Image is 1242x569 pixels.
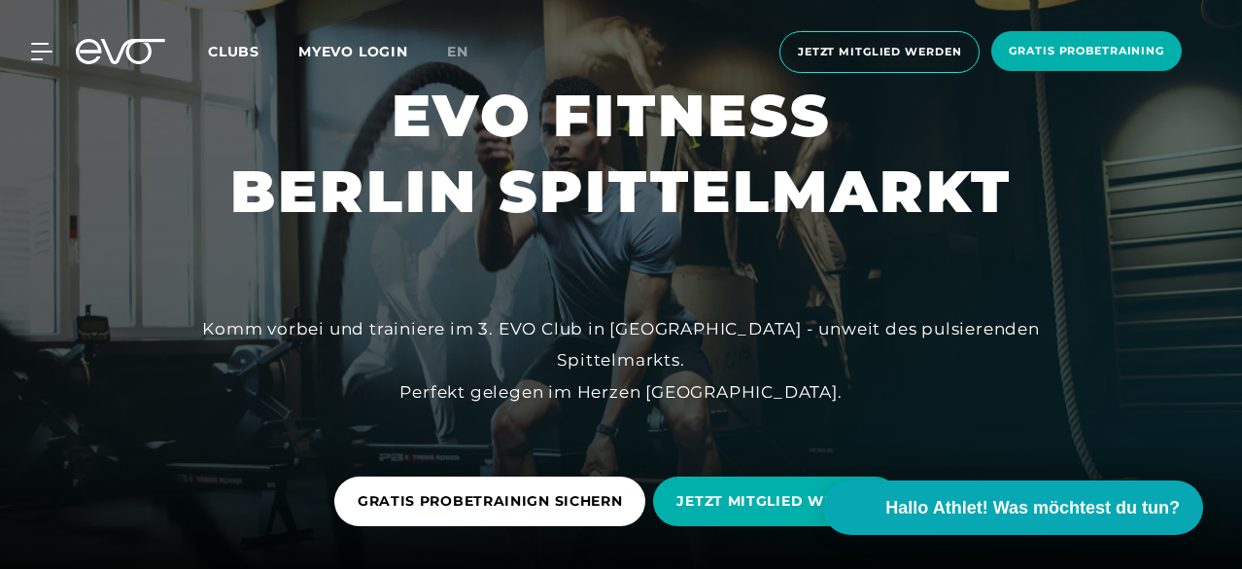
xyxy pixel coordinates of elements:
[798,44,961,60] span: Jetzt Mitglied werden
[298,43,408,60] a: MYEVO LOGIN
[1009,43,1164,59] span: Gratis Probetraining
[208,43,259,60] span: Clubs
[358,491,623,512] span: GRATIS PROBETRAINIGN SICHERN
[447,43,468,60] span: en
[653,462,908,541] a: JETZT MITGLIED WERDEN
[774,31,985,73] a: Jetzt Mitglied werden
[184,313,1058,408] div: Komm vorbei und trainiere im 3. EVO Club in [GEOGRAPHIC_DATA] - unweit des pulsierenden Spittelma...
[985,31,1188,73] a: Gratis Probetraining
[885,495,1180,521] span: Hallo Athlet! Was möchtest du tun?
[823,480,1203,535] button: Hallo Athlet! Was möchtest du tun?
[334,462,654,541] a: GRATIS PROBETRAINIGN SICHERN
[447,41,492,63] a: en
[208,42,298,60] a: Clubs
[230,78,1012,230] h1: EVO FITNESS BERLIN SPITTELMARKT
[676,491,877,512] span: JETZT MITGLIED WERDEN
